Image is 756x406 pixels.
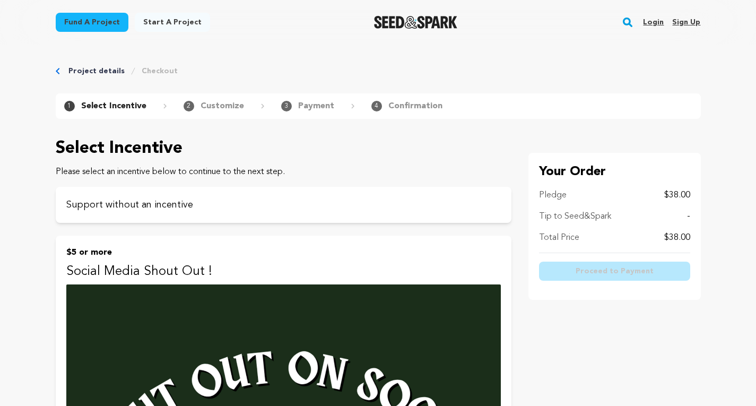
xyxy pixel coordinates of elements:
p: $38.00 [664,231,690,244]
p: Confirmation [388,100,442,113]
p: Tip to Seed&Spark [539,210,611,223]
p: Support without an incentive [66,197,501,212]
p: Total Price [539,231,579,244]
p: Select Incentive [56,136,511,161]
button: Proceed to Payment [539,262,690,281]
span: 1 [64,101,75,111]
p: $38.00 [664,189,690,202]
p: Social Media Shout Out ! [66,263,501,280]
p: Please select an incentive below to continue to the next step. [56,166,511,178]
span: 2 [184,101,194,111]
p: $5 or more [66,246,501,259]
p: Select Incentive [81,100,146,113]
a: Start a project [135,13,210,32]
a: Seed&Spark Homepage [374,16,457,29]
a: Fund a project [56,13,128,32]
a: Login [643,14,664,31]
div: Breadcrumb [56,66,701,76]
span: 3 [281,101,292,111]
img: Seed&Spark Logo Dark Mode [374,16,457,29]
p: - [687,210,690,223]
p: Your Order [539,163,690,180]
a: Sign up [672,14,700,31]
a: Project details [68,66,125,76]
p: Customize [201,100,244,113]
p: Payment [298,100,334,113]
span: 4 [371,101,382,111]
a: Checkout [142,66,178,76]
span: Proceed to Payment [576,266,654,277]
p: Pledge [539,189,567,202]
